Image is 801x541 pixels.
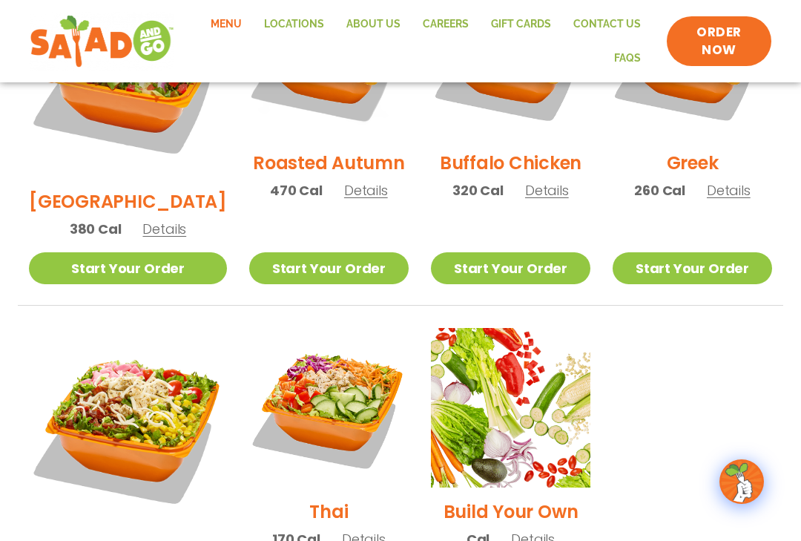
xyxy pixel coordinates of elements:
[29,188,227,214] h2: [GEOGRAPHIC_DATA]
[200,7,253,42] a: Menu
[562,7,652,42] a: Contact Us
[249,328,409,488] img: Product photo for Thai Salad
[309,499,348,525] h2: Thai
[253,150,405,176] h2: Roasted Autumn
[440,150,581,176] h2: Buffalo Chicken
[431,252,590,284] a: Start Your Order
[603,42,652,76] a: FAQs
[30,12,174,71] img: new-SAG-logo-768×292
[431,328,590,488] img: Product photo for Build Your Own
[189,7,653,75] nav: Menu
[142,220,186,238] span: Details
[29,328,227,526] img: Product photo for Jalapeño Ranch Salad
[253,7,335,42] a: Locations
[721,461,762,502] img: wpChatIcon
[249,252,409,284] a: Start Your Order
[634,180,685,200] span: 260 Cal
[707,181,751,200] span: Details
[412,7,480,42] a: Careers
[344,181,388,200] span: Details
[525,181,569,200] span: Details
[682,24,756,59] span: ORDER NOW
[667,150,719,176] h2: Greek
[480,7,562,42] a: GIFT CARDS
[667,16,771,67] a: ORDER NOW
[29,252,227,284] a: Start Your Order
[613,252,772,284] a: Start Your Order
[270,180,323,200] span: 470 Cal
[452,180,504,200] span: 320 Cal
[70,219,122,239] span: 380 Cal
[444,499,578,525] h2: Build Your Own
[335,7,412,42] a: About Us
